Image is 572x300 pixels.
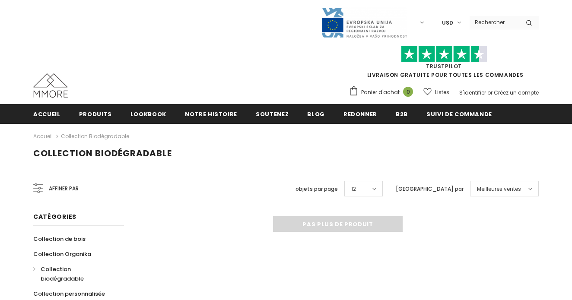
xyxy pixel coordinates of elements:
a: Notre histoire [185,104,237,123]
span: Suivi de commande [426,110,492,118]
a: S'identifier [459,89,486,96]
a: soutenez [256,104,289,123]
span: Collection biodégradable [33,147,172,159]
a: Blog [307,104,325,123]
img: Cas MMORE [33,73,68,98]
a: Javni Razpis [321,19,407,26]
span: Listes [435,88,449,97]
span: soutenez [256,110,289,118]
input: Search Site [470,16,519,28]
a: Lookbook [130,104,166,123]
span: or [487,89,493,96]
span: Meilleures ventes [477,185,521,193]
span: Accueil [33,110,60,118]
span: Notre histoire [185,110,237,118]
a: Redonner [343,104,377,123]
a: Collection de bois [33,231,86,246]
span: Collection Organika [33,250,91,258]
a: Collection biodégradable [61,133,129,140]
span: Produits [79,110,112,118]
span: Lookbook [130,110,166,118]
span: B2B [396,110,408,118]
span: Panier d'achat [361,88,400,97]
span: Blog [307,110,325,118]
span: Collection de bois [33,235,86,243]
span: 0 [403,87,413,97]
label: objets par page [296,185,338,193]
img: Javni Razpis [321,7,407,38]
a: Suivi de commande [426,104,492,123]
span: LIVRAISON GRATUITE POUR TOUTES LES COMMANDES [349,50,539,79]
span: Collection biodégradable [41,265,84,283]
span: Collection personnalisée [33,290,105,298]
span: 12 [351,185,356,193]
label: [GEOGRAPHIC_DATA] par [396,185,464,193]
span: Affiner par [49,184,79,193]
span: Catégories [33,212,76,221]
a: Produits [79,104,112,123]
a: Créez un compte [494,89,539,96]
a: Accueil [33,131,53,142]
a: B2B [396,104,408,123]
img: Faites confiance aux étoiles pilotes [401,46,487,63]
span: USD [442,19,453,27]
a: Listes [423,85,449,100]
a: Collection Organika [33,246,91,262]
span: Redonner [343,110,377,118]
a: Panier d'achat 0 [349,86,417,99]
a: Accueil [33,104,60,123]
a: TrustPilot [426,63,462,70]
a: Collection biodégradable [33,262,114,286]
